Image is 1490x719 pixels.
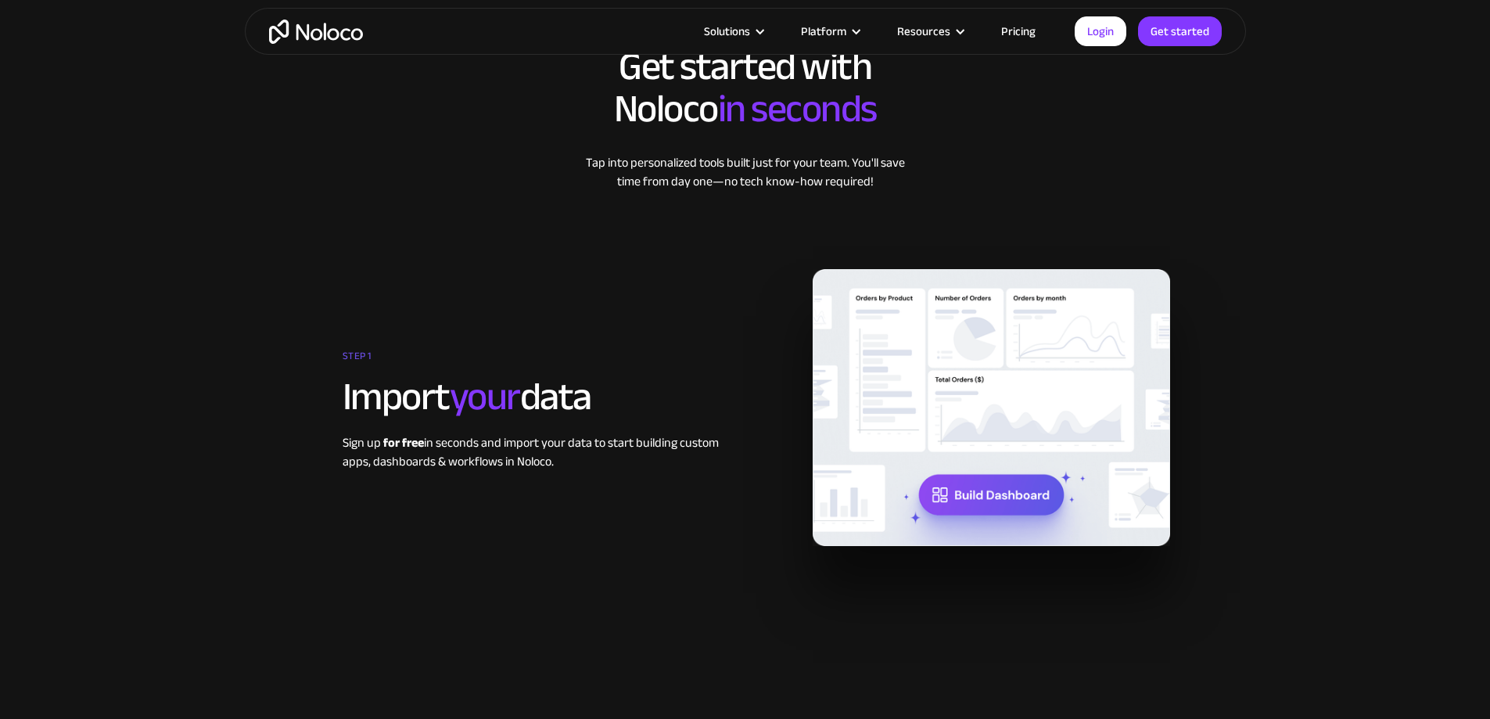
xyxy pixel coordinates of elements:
div: Platform [801,21,846,41]
a: Pricing [982,21,1055,41]
div: STEP 1 [343,344,738,376]
strong: for free [383,431,424,455]
div: Resources [897,21,950,41]
div: Platform [781,21,878,41]
a: Get started [1138,16,1222,46]
h2: Get started with Noloco [260,45,1230,130]
h2: Import data [343,376,738,418]
span: your [450,360,520,433]
div: Sign up in seconds and import your data to start building custom apps, dashboards & workflows in ... [343,433,738,471]
div: Solutions [684,21,781,41]
a: home [269,20,363,44]
a: Login [1075,16,1126,46]
div: Tap into personalized tools built just for your team. You'll save time from day one—no tech know-... [260,153,1230,191]
span: in seconds [718,72,877,146]
div: Resources [878,21,982,41]
div: Solutions [704,21,750,41]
